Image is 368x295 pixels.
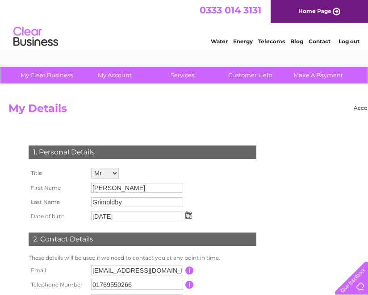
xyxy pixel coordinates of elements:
input: Information [185,281,194,289]
a: Energy [233,38,253,45]
th: Telephone Number [26,278,89,292]
a: My Account [78,67,151,83]
th: Title [26,166,89,181]
input: Information [185,266,194,274]
th: Email [26,263,89,278]
th: First Name [26,181,89,195]
img: logo.png [13,23,59,50]
img: ... [185,212,192,219]
a: 0333 014 3131 [200,4,261,16]
th: Date of birth [26,209,89,224]
a: Make A Payment [281,67,355,83]
a: Telecoms [258,38,285,45]
a: My Clear Business [10,67,84,83]
a: Contact [309,38,330,45]
div: 1. Personal Details [29,145,256,159]
th: Last Name [26,195,89,209]
a: Customer Help [213,67,287,83]
a: Blog [290,38,303,45]
td: These details will be used if we need to contact you at any point in time. [26,253,259,263]
a: Services [146,67,219,83]
a: Water [211,38,228,45]
div: 2. Contact Details [29,233,256,246]
a: Log out [339,38,360,45]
